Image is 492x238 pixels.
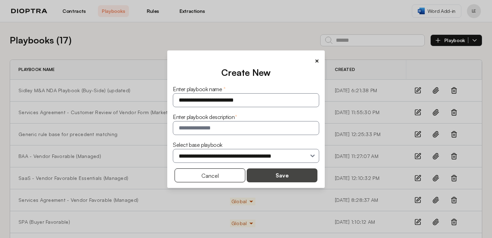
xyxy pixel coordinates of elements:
[173,85,319,93] div: Enter playbook name
[173,113,319,121] div: Enter playbook description
[175,168,245,182] button: Cancel
[173,141,319,149] div: Select base playbook
[247,168,317,182] button: Save
[315,56,319,66] button: ×
[173,66,319,79] div: Create New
